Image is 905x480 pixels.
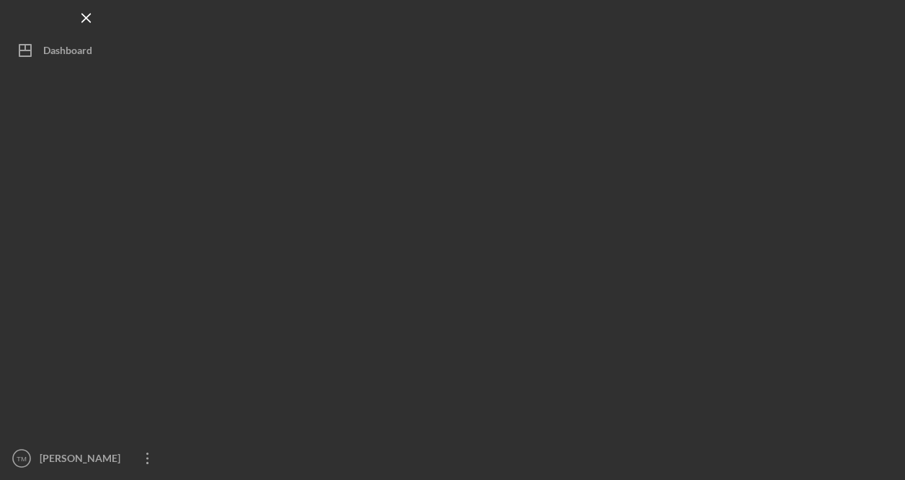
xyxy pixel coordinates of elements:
[7,36,166,65] button: Dashboard
[17,455,27,463] text: TM
[43,36,92,68] div: Dashboard
[7,444,166,473] button: TM[PERSON_NAME]
[36,444,130,476] div: [PERSON_NAME]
